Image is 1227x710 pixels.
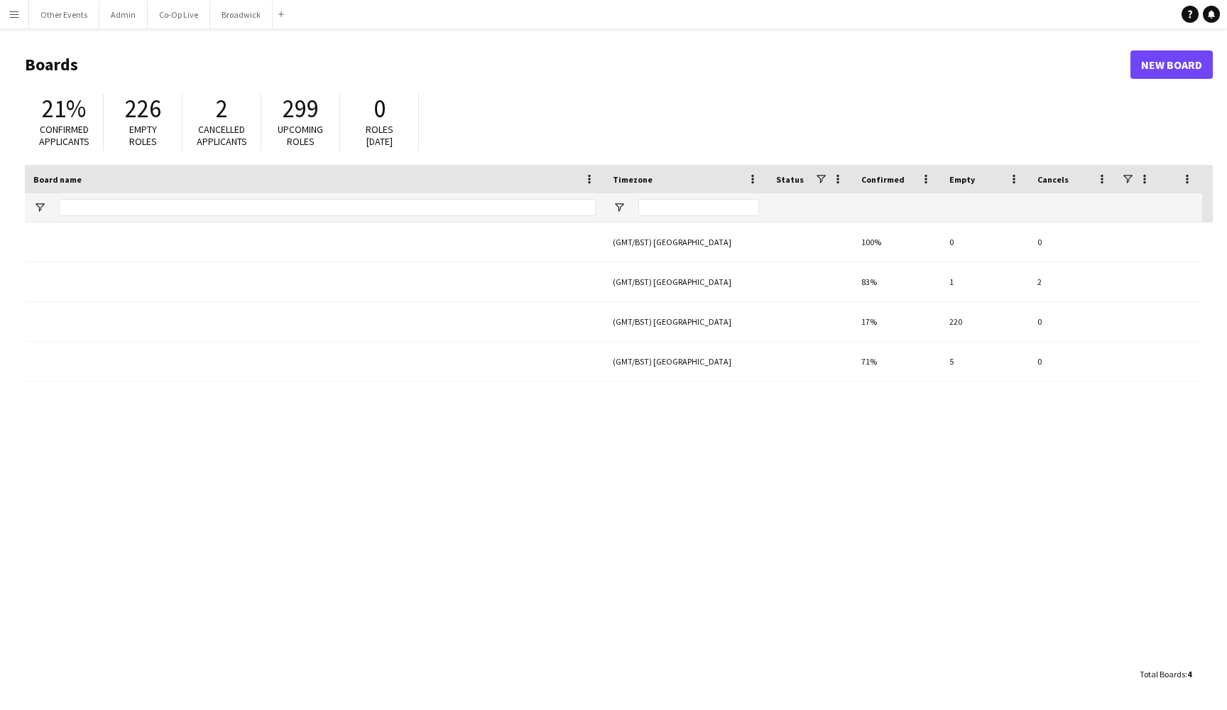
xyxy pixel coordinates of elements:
span: 21% [42,93,86,124]
span: Cancelled applicants [197,123,247,148]
h1: Boards [25,54,1130,75]
span: Total Boards [1140,669,1185,679]
span: 299 [283,93,319,124]
button: Admin [99,1,148,28]
button: Open Filter Menu [613,201,626,214]
span: Empty [949,174,975,185]
div: (GMT/BST) [GEOGRAPHIC_DATA] [604,342,768,381]
span: Confirmed [861,174,905,185]
span: Timezone [613,174,653,185]
div: 0 [1029,302,1117,341]
div: 2 [1029,262,1117,301]
button: Open Filter Menu [33,201,46,214]
span: Roles [DATE] [366,123,393,148]
div: (GMT/BST) [GEOGRAPHIC_DATA] [604,222,768,262]
div: 0 [941,222,1029,262]
span: Empty roles [129,123,157,148]
input: Board name Filter Input [59,199,596,216]
div: 100% [853,222,941,262]
button: Other Events [29,1,99,28]
span: 2 [216,93,228,124]
button: Co-Op Live [148,1,210,28]
div: 1 [941,262,1029,301]
div: (GMT/BST) [GEOGRAPHIC_DATA] [604,262,768,301]
span: 226 [125,93,161,124]
input: Timezone Filter Input [638,199,759,216]
div: 17% [853,302,941,341]
span: Board name [33,174,82,185]
span: Cancels [1037,174,1069,185]
a: New Board [1130,50,1213,79]
span: 0 [373,93,386,124]
span: Upcoming roles [278,123,323,148]
div: 0 [1029,342,1117,381]
div: 0 [1029,222,1117,262]
div: 83% [853,262,941,301]
div: 5 [941,342,1029,381]
div: 71% [853,342,941,381]
span: 4 [1187,669,1191,679]
button: Broadwick [210,1,273,28]
span: Status [776,174,804,185]
div: : [1140,660,1191,688]
span: Confirmed applicants [39,123,89,148]
div: 220 [941,302,1029,341]
div: (GMT/BST) [GEOGRAPHIC_DATA] [604,302,768,341]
